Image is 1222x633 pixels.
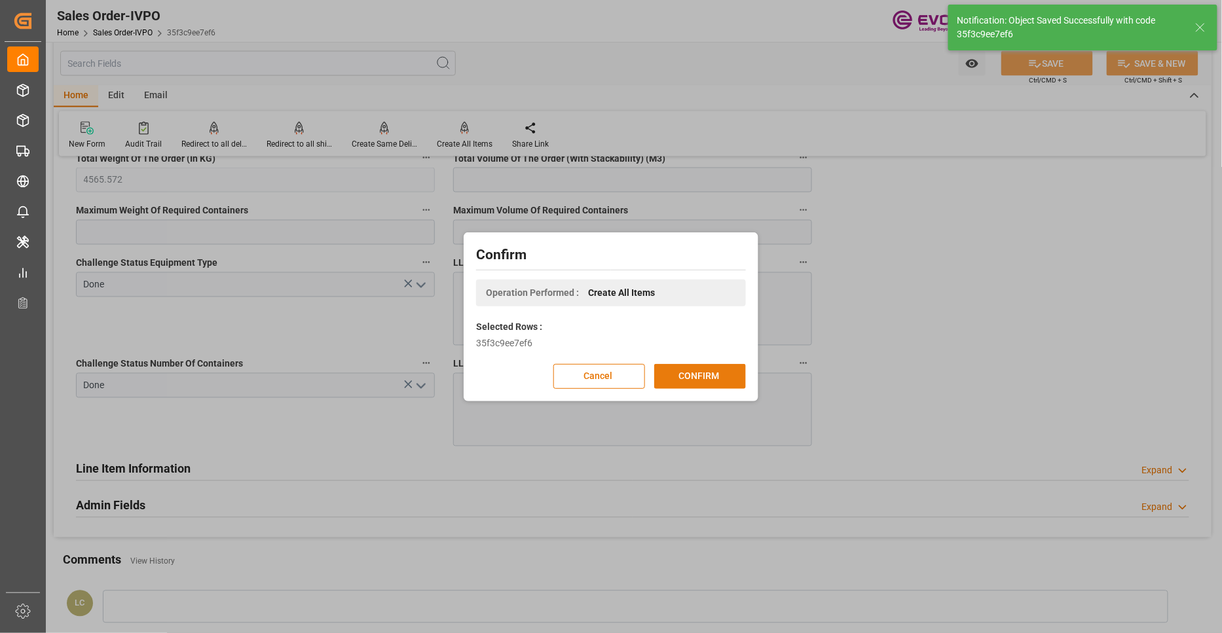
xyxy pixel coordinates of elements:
[588,286,655,300] span: Create All Items
[476,320,542,334] label: Selected Rows :
[476,245,746,266] h2: Confirm
[553,364,645,389] button: Cancel
[486,286,579,300] span: Operation Performed :
[654,364,746,389] button: CONFIRM
[476,336,746,350] div: 35f3c9ee7ef6
[957,14,1183,41] div: Notification: Object Saved Successfully with code 35f3c9ee7ef6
